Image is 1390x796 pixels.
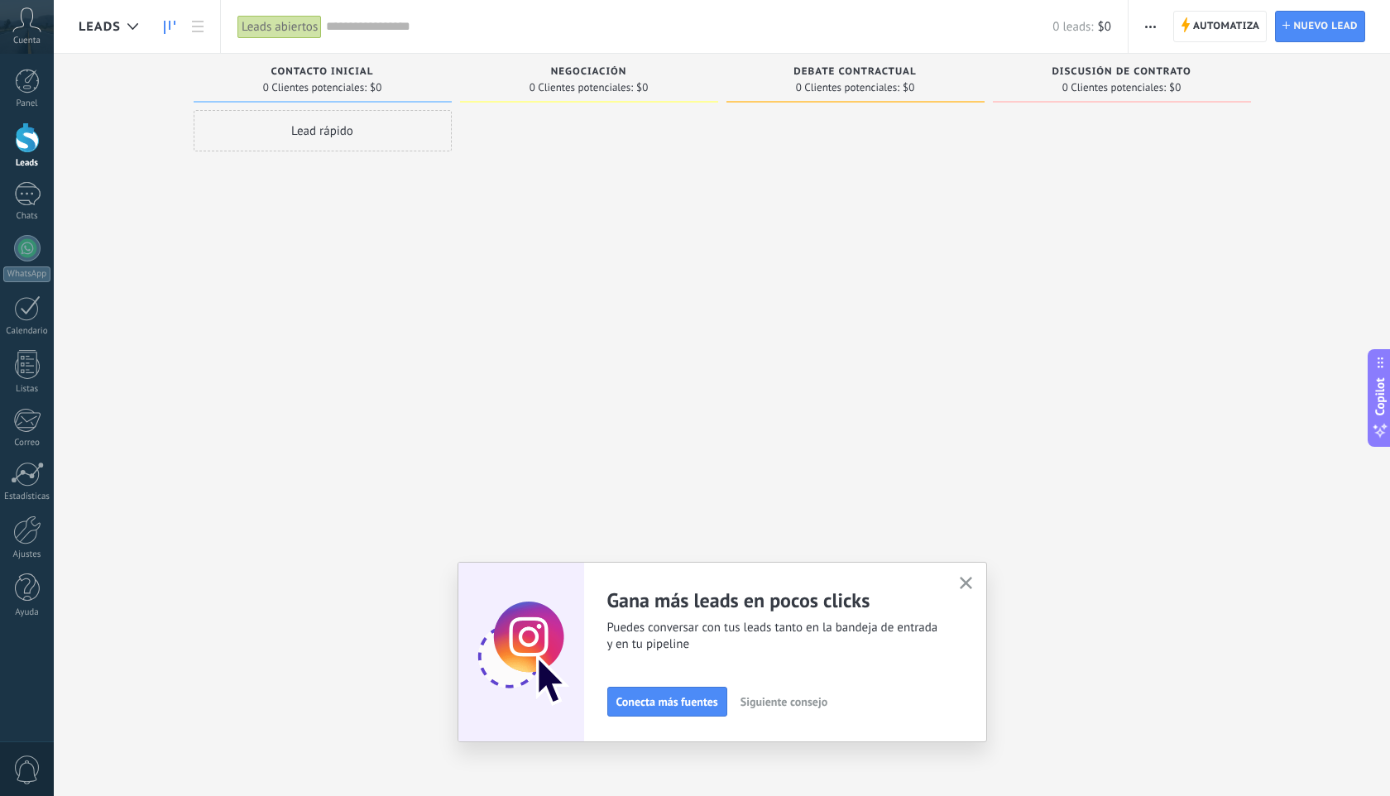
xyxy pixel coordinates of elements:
[1098,19,1111,35] span: $0
[1372,378,1388,416] span: Copilot
[636,83,648,93] span: $0
[3,266,50,282] div: WhatsApp
[607,687,727,717] button: Conecta más fuentes
[735,66,976,80] div: Debate contractual
[3,549,51,560] div: Ajustes
[607,620,940,653] span: Puedes conversar con tus leads tanto en la bandeja de entrada y en tu pipeline
[1052,66,1191,78] span: Discusión de contrato
[1138,11,1162,42] button: Más
[79,19,121,35] span: Leads
[263,83,367,93] span: 0 Clientes potenciales:
[237,15,322,39] div: Leads abiertos
[741,696,827,707] span: Siguiente consejo
[903,83,914,93] span: $0
[1052,19,1093,35] span: 0 leads:
[530,83,633,93] span: 0 Clientes potenciales:
[1062,83,1166,93] span: 0 Clientes potenciales:
[1193,12,1260,41] span: Automatiza
[733,689,835,714] button: Siguiente consejo
[156,11,184,43] a: Leads
[468,66,710,80] div: Negociación
[1275,11,1365,42] a: Nuevo lead
[3,384,51,395] div: Listas
[3,326,51,337] div: Calendario
[793,66,916,78] span: Debate contractual
[3,438,51,448] div: Correo
[194,110,452,151] div: Lead rápido
[1169,83,1181,93] span: $0
[13,36,41,46] span: Cuenta
[3,607,51,618] div: Ayuda
[796,83,899,93] span: 0 Clientes potenciales:
[1173,11,1268,42] a: Automatiza
[184,11,212,43] a: Lista
[3,98,51,109] div: Panel
[3,211,51,222] div: Chats
[271,66,374,78] span: Contacto inicial
[607,587,940,613] h2: Gana más leads en pocos clicks
[1001,66,1243,80] div: Discusión de contrato
[551,66,627,78] span: Negociación
[1293,12,1358,41] span: Nuevo lead
[3,158,51,169] div: Leads
[616,696,718,707] span: Conecta más fuentes
[202,66,443,80] div: Contacto inicial
[3,492,51,502] div: Estadísticas
[370,83,381,93] span: $0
